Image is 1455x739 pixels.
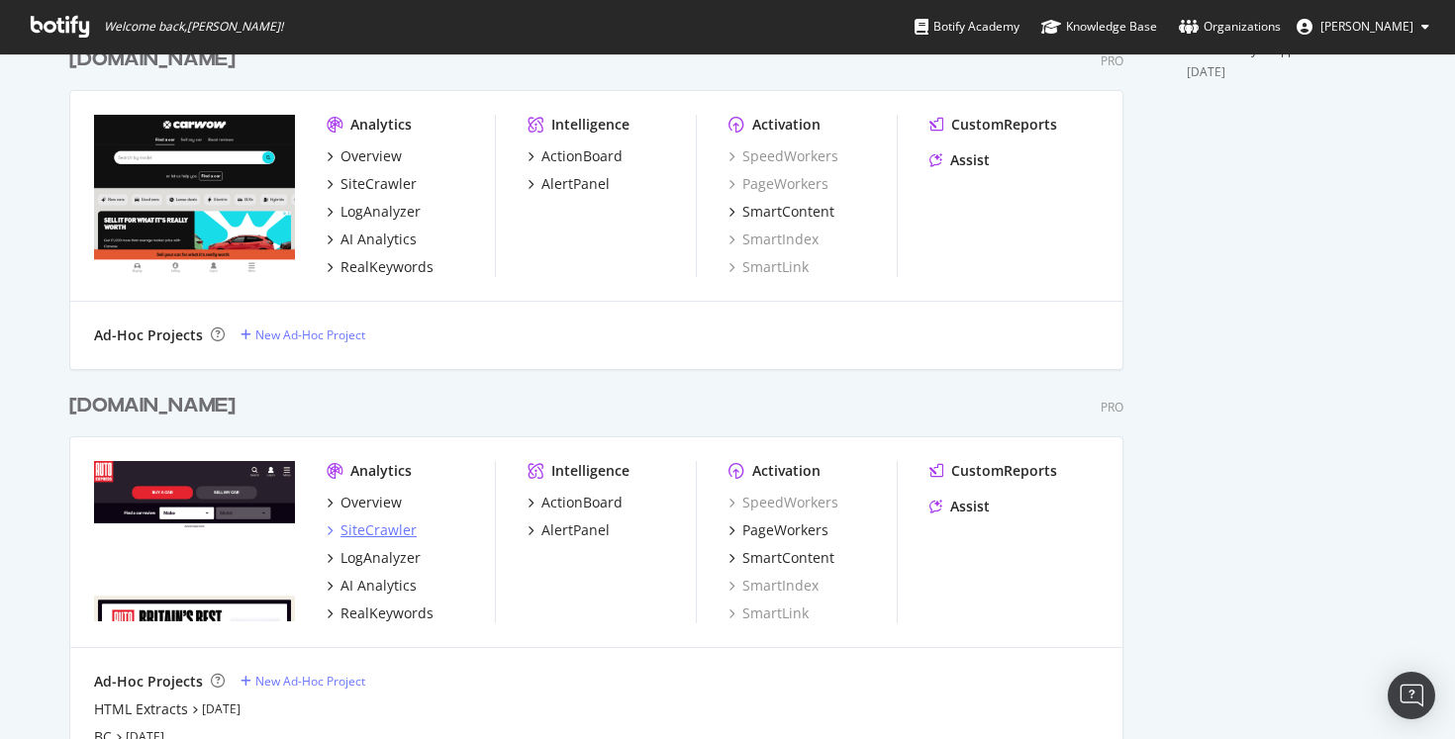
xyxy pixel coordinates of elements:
div: Activation [752,461,821,481]
a: ActionBoard [528,493,623,512]
div: LogAnalyzer [340,548,421,568]
button: [PERSON_NAME] [1281,11,1445,43]
div: New Ad-Hoc Project [255,673,365,690]
div: Organizations [1179,17,1281,37]
div: CustomReports [951,115,1057,135]
a: Assist [929,150,990,170]
div: Ad-Hoc Projects [94,672,203,692]
div: RealKeywords [340,603,434,623]
a: SmartContent [728,202,834,222]
div: Overview [340,146,402,166]
div: [DOMAIN_NAME] [69,392,236,420]
div: PageWorkers [742,520,828,540]
div: Pro [1101,52,1123,69]
a: HTML Extracts [94,699,188,719]
a: PageWorkers [728,520,828,540]
div: AlertPanel [541,174,610,194]
a: RealKeywords [327,603,434,623]
a: AI Analytics [327,230,417,249]
div: SiteCrawler [340,174,417,194]
a: SmartLink [728,603,809,623]
a: SmartLink [728,257,809,277]
a: [DOMAIN_NAME] [69,46,243,74]
a: [DATE] [202,700,241,717]
div: AlertPanel [541,520,610,540]
div: Activation [752,115,821,135]
div: Pro [1101,399,1123,416]
img: www.carwow.co.uk [94,115,295,275]
div: Assist [950,150,990,170]
div: [DOMAIN_NAME] [69,46,236,74]
div: [DATE] [1187,63,1386,81]
a: SmartIndex [728,230,819,249]
a: RealKeywords [327,257,434,277]
div: Intelligence [551,115,630,135]
a: CustomReports [929,115,1057,135]
span: Welcome back, [PERSON_NAME] ! [104,19,283,35]
img: www.autoexpress.co.uk [94,461,295,621]
div: ActionBoard [541,146,623,166]
a: AlertPanel [528,520,610,540]
a: [DOMAIN_NAME] [69,392,243,420]
div: Analytics [350,461,412,481]
div: Overview [340,493,402,512]
a: PageWorkers [728,174,828,194]
div: SmartContent [742,202,834,222]
div: New Ad-Hoc Project [255,326,365,343]
a: AI Analytics [327,576,417,596]
div: Assist [950,497,990,516]
div: SmartContent [742,548,834,568]
a: SmartContent [728,548,834,568]
div: AI Analytics [340,576,417,596]
a: SpeedWorkers [728,146,838,166]
div: Open Intercom Messenger [1388,672,1435,719]
a: SmartIndex [728,576,819,596]
a: New Ad-Hoc Project [241,326,365,343]
a: SiteCrawler [327,174,417,194]
a: LogAnalyzer [327,202,421,222]
a: SiteCrawler [327,520,417,540]
div: CustomReports [951,461,1057,481]
div: SiteCrawler [340,520,417,540]
a: SpeedWorkers [728,493,838,512]
a: CustomReports [929,461,1057,481]
span: Bradley Raw [1320,18,1413,35]
a: Overview [327,146,402,166]
a: Overview [327,493,402,512]
div: RealKeywords [340,257,434,277]
div: LogAnalyzer [340,202,421,222]
div: Intelligence [551,461,630,481]
div: Knowledge Base [1041,17,1157,37]
a: ActionBoard [528,146,623,166]
div: Botify Academy [915,17,1019,37]
a: LogAnalyzer [327,548,421,568]
div: Ad-Hoc Projects [94,325,203,345]
div: Analytics [350,115,412,135]
a: Assist [929,497,990,516]
a: New Ad-Hoc Project [241,673,365,690]
div: AI Analytics [340,230,417,249]
a: AlertPanel [528,174,610,194]
div: ActionBoard [541,493,623,512]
